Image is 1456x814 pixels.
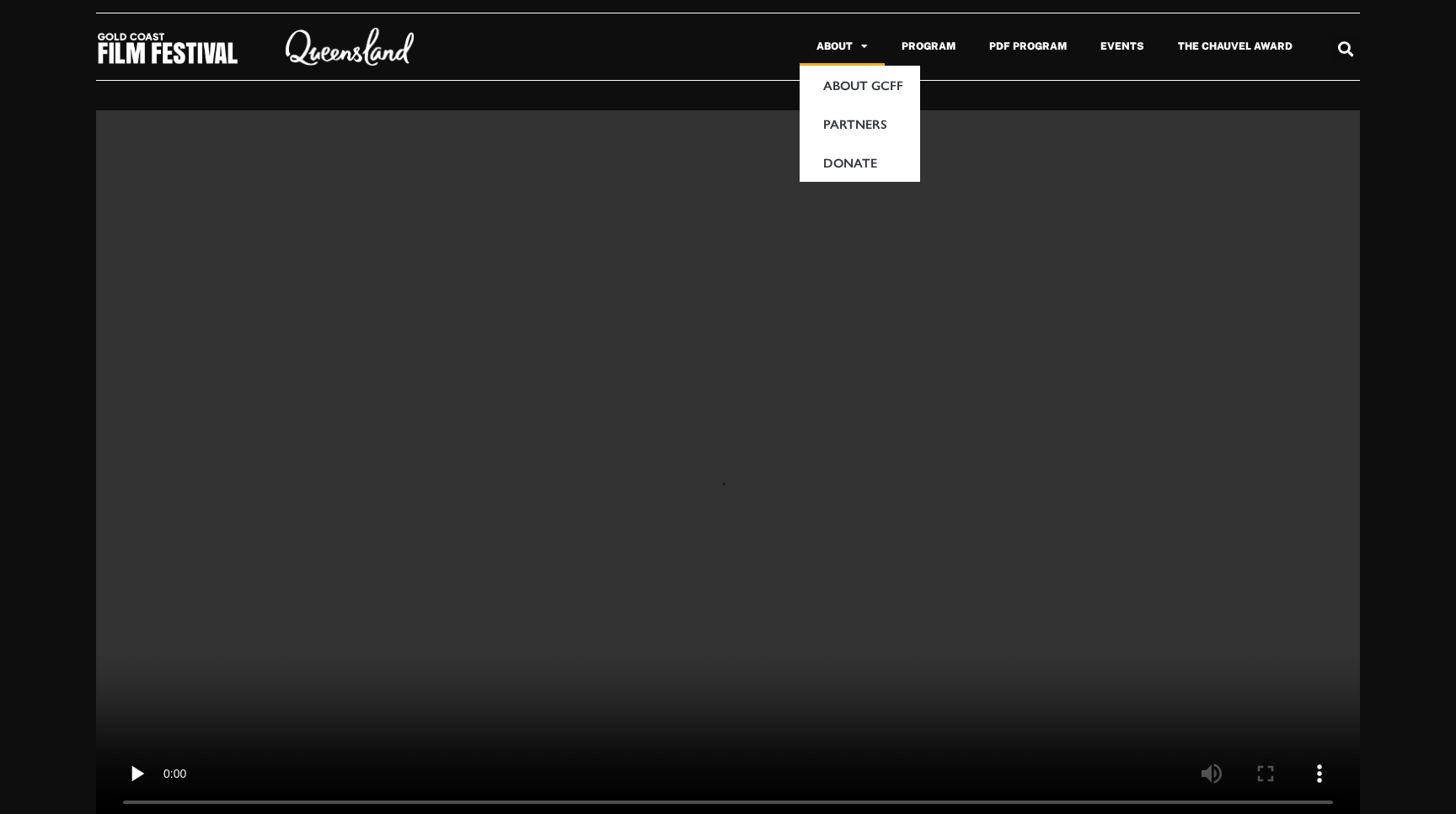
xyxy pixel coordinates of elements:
a: About [800,27,885,66]
a: PDF Program [972,27,1084,66]
a: Partners [800,104,920,143]
a: Events [1084,27,1161,66]
nav: Menu [454,27,1309,66]
a: Donate [800,143,920,182]
a: About GCFF [800,66,920,104]
a: Program [885,27,972,66]
div: Search [1332,35,1360,62]
a: The Chauvel Award [1161,27,1309,66]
